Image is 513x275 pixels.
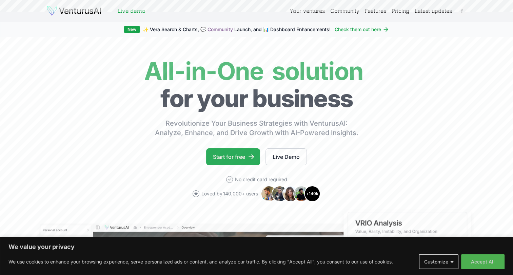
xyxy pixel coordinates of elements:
[124,26,140,33] div: New
[419,254,458,269] button: Customize
[457,6,467,16] button: f
[335,26,389,33] a: Check them out here
[143,26,331,33] span: ✨ Vera Search & Charts, 💬 Launch, and 📊 Dashboard Enhancements!
[272,186,288,202] img: Avatar 2
[208,26,233,32] a: Community
[282,186,299,202] img: Avatar 3
[261,186,277,202] img: Avatar 1
[293,186,310,202] img: Avatar 4
[206,148,260,165] a: Start for free
[8,243,505,251] p: We value your privacy
[8,258,393,266] p: We use cookies to enhance your browsing experience, serve personalized ads or content, and analyz...
[461,254,505,269] button: Accept All
[265,148,307,165] a: Live Demo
